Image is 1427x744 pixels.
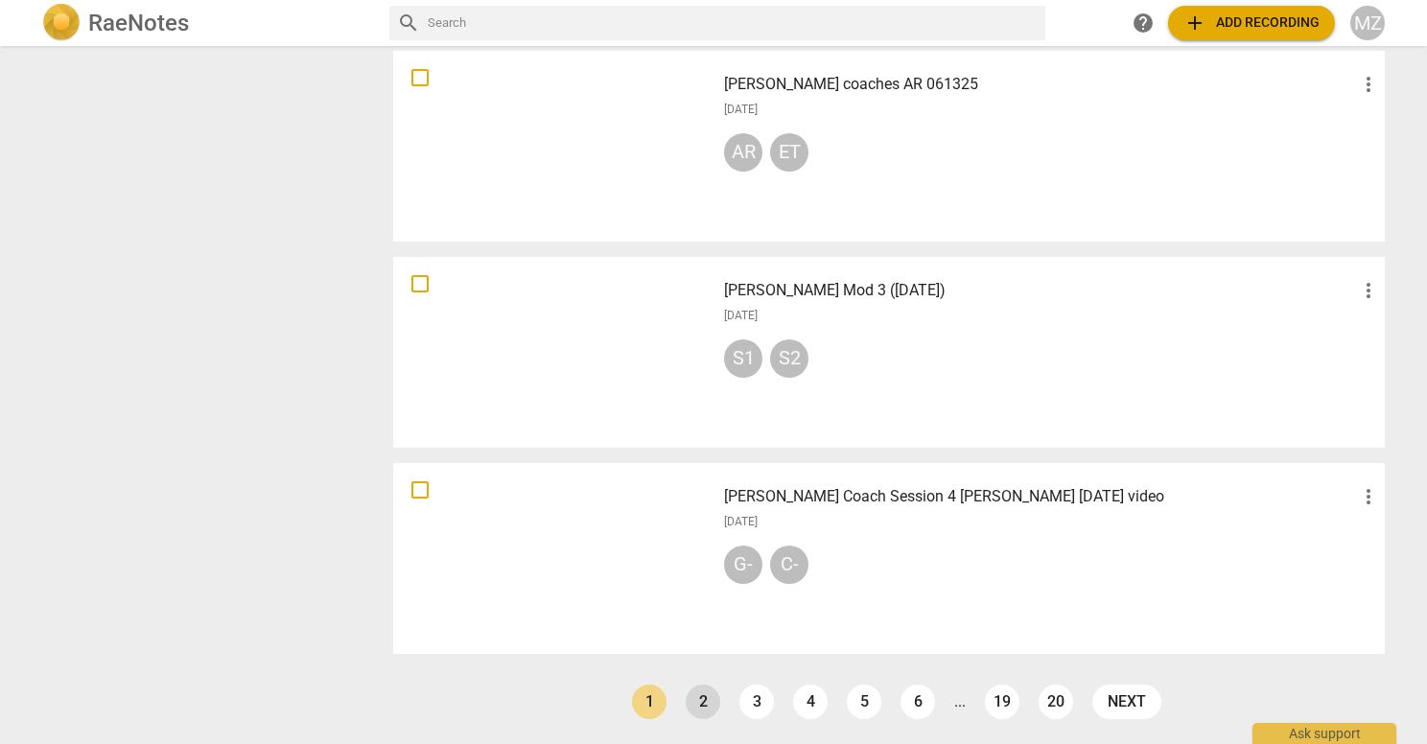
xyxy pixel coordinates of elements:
[1183,12,1206,35] span: add
[1039,685,1073,719] a: Page 20
[1092,685,1161,719] a: next
[428,8,1038,38] input: Search
[1357,279,1380,302] span: more_vert
[1252,723,1396,744] div: Ask support
[1357,485,1380,508] span: more_vert
[686,685,720,719] a: Page 2
[985,685,1019,719] a: Page 19
[88,10,189,36] h2: RaeNotes
[724,73,1357,96] h3: Elizabeth Tuazon coaches AR 061325
[400,58,1378,235] a: [PERSON_NAME] coaches AR 061325[DATE]ARET
[1168,6,1335,40] button: Upload
[793,685,828,719] a: Page 4
[770,546,808,584] div: C-
[724,308,758,324] span: [DATE]
[397,12,420,35] span: search
[724,546,762,584] div: G-
[770,133,808,172] div: ET
[739,685,774,719] a: Page 3
[42,4,374,42] a: LogoRaeNotes
[901,685,935,719] a: Page 6
[724,133,762,172] div: AR
[724,279,1357,302] h3: J.ONeill Mod 3 (6.9.25)
[724,485,1357,508] h3: Carole-EdD Coach Session 4 Geralyn 6-15-25 video
[1357,73,1380,96] span: more_vert
[400,264,1378,441] a: [PERSON_NAME] Mod 3 ([DATE])[DATE]S1S2
[724,514,758,530] span: [DATE]
[1350,6,1385,40] button: MZ
[847,685,881,719] a: Page 5
[724,102,758,118] span: [DATE]
[1183,12,1320,35] span: Add recording
[1126,6,1160,40] a: Help
[400,470,1378,647] a: [PERSON_NAME] Coach Session 4 [PERSON_NAME] [DATE] video[DATE]G-C-
[632,685,667,719] a: Page 1 is your current page
[724,339,762,378] div: S1
[770,339,808,378] div: S2
[954,693,966,710] li: ...
[1132,12,1155,35] span: help
[42,4,81,42] img: Logo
